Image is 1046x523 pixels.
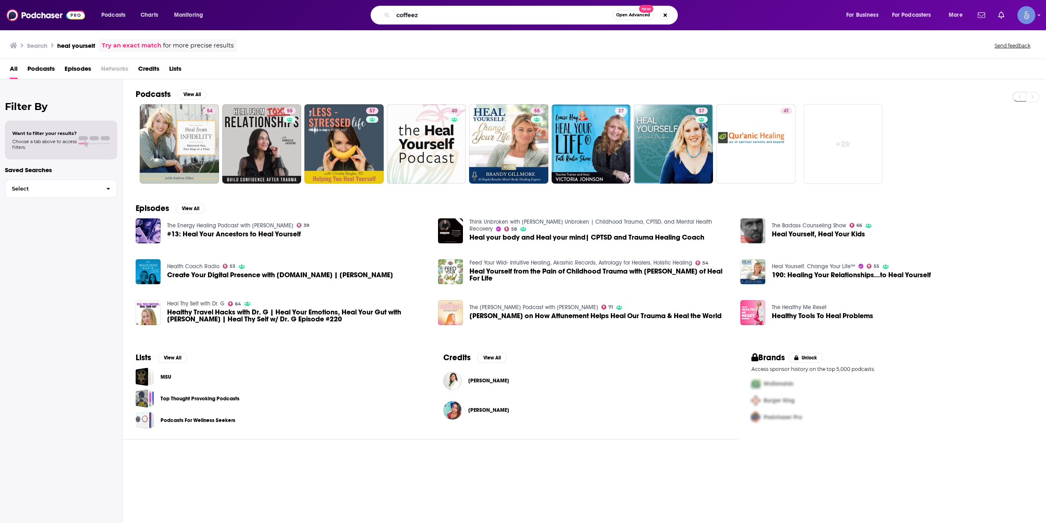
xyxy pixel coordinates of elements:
a: 190: Healing Your Relationships...to Heal Yourself [772,272,931,278]
a: 55 [867,264,880,269]
a: Heal Yourself, Heal Your Kids [772,231,865,238]
img: First Pro Logo [748,375,764,392]
a: #13: Heal Your Ancestors to Heal Yourself [167,231,301,238]
span: Open Advanced [616,13,650,17]
a: Health Coach Radio [167,263,219,270]
a: Think Unbroken with Michael Unbroken | Childhood Trauma, CPTSD, and Mental Health Recovery [469,218,712,232]
span: Charts [141,9,158,21]
h2: Podcasts [136,89,171,99]
span: Want to filter your results? [12,130,77,136]
a: Credits [138,62,159,79]
span: Burger King [764,397,795,404]
h2: Credits [443,352,471,363]
a: 27 [615,108,627,114]
button: Open AdvancedNew [612,10,654,20]
button: View All [176,204,205,213]
a: 55 [284,108,296,114]
a: Healthy Tools To Heal Problems [772,312,873,319]
p: Access sponsor history on the top 5,000 podcasts. [751,366,1033,372]
img: User Profile [1017,6,1035,24]
span: Heal Yourself from the Pain of Childhood Trauma with [PERSON_NAME] of Heal For Life [469,268,731,282]
span: 55 [874,265,879,268]
a: 37 [634,104,713,184]
span: 66 [856,224,862,227]
a: Top Thought Provoking Podcasts [136,389,154,408]
a: 54 [140,104,219,184]
a: 55 [222,104,302,184]
a: Heal your body and Heal your mind| CPTSD and Trauma Healing Coach [469,234,704,241]
a: Show notifications dropdown [974,8,988,22]
button: Cleopatra JadeCleopatra Jade [443,397,725,423]
a: Episodes [65,62,91,79]
a: 71 [601,305,613,310]
a: 40 [448,108,460,114]
span: for more precise results [163,41,234,50]
span: [PERSON_NAME] on How Attunement Helps Heal Our Trauma & Heal the World [469,312,722,319]
span: 64 [235,302,241,306]
img: 190: Healing Your Relationships...to Heal Yourself [740,259,765,284]
span: 39 [304,224,309,227]
a: 54 [695,260,709,265]
a: 57 [304,104,384,184]
span: Logged in as Spiral5-G1 [1017,6,1035,24]
img: Dr. Anh Nguyen [443,372,462,390]
span: 54 [207,107,212,115]
span: Monitoring [174,9,203,21]
span: 53 [230,265,235,268]
a: 37 [695,108,708,114]
a: Podcasts For Wellness Seekers [161,416,235,425]
h2: Brands [751,352,785,363]
img: #13: Heal Your Ancestors to Heal Yourself [136,218,161,243]
h3: Search [27,42,47,49]
button: Dr. Anh NguyenDr. Anh Nguyen [443,368,725,394]
a: CreditsView All [443,352,507,363]
img: Podchaser - Follow, Share and Rate Podcasts [7,7,85,23]
a: Thomas Hübl on How Attunement Helps Heal Our Trauma & Heal the World [469,312,722,319]
a: Feed Your Wild- Intuitive Healing, Akashic Records, Astrology for Healers, Holistic Healing [469,259,692,266]
button: open menu [840,9,889,22]
span: 57 [369,107,375,115]
a: Try an exact match [102,41,161,50]
span: 37 [699,107,704,115]
a: Cleopatra Jade [468,407,509,413]
a: +2k [804,104,883,184]
button: open menu [943,9,973,22]
div: Search podcasts, credits, & more... [378,6,686,25]
a: Heal Thy Self with Dr. G [167,300,225,307]
input: Search podcasts, credits, & more... [393,9,612,22]
p: Saved Searches [5,166,117,174]
span: New [639,5,654,13]
img: Heal Yourself, Heal Your Kids [740,218,765,243]
a: Healthy Tools To Heal Problems [740,300,765,325]
span: For Business [846,9,878,21]
img: Heal your body and Heal your mind| CPTSD and Trauma Healing Coach [438,218,463,243]
a: PodcastsView All [136,89,207,99]
a: Dr. Anh Nguyen [468,377,509,384]
img: Cleopatra Jade [443,401,462,420]
span: 55 [534,107,540,115]
button: open menu [168,9,214,22]
span: All [10,62,18,79]
a: Top Thought Provoking Podcasts [161,394,239,403]
button: open menu [887,9,943,22]
a: The Cathy Heller Podcast with Cathy Heller [469,304,598,311]
a: 27 [552,104,631,184]
span: For Podcasters [892,9,931,21]
a: Podcasts For Wellness Seekers [136,411,154,429]
a: Thomas Hübl on How Attunement Helps Heal Our Trauma & Heal the World [438,300,463,325]
a: The Badass Counseling Show [772,222,846,229]
a: MSU [136,368,154,386]
a: 41 [780,108,792,114]
a: EpisodesView All [136,203,205,213]
span: McDonalds [764,380,793,387]
a: 64 [228,301,241,306]
a: Healthy Travel Hacks with Dr. G | Heal Your Emotions, Heal Your Gut with Rachel Scheer | Heal Thy... [136,300,161,325]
